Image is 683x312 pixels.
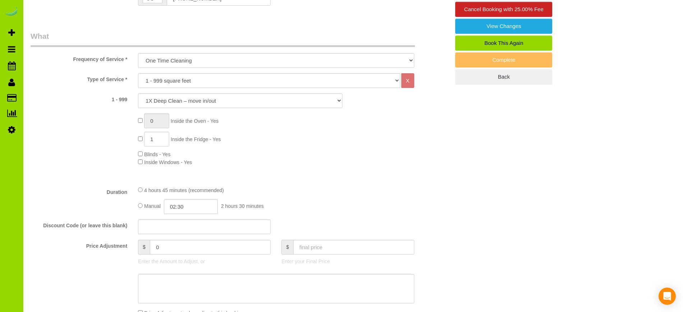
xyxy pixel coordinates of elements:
label: Price Adjustment [25,240,133,250]
span: Inside the Fridge - Yes [171,136,221,142]
span: $ [138,240,150,255]
p: Enter the Amount to Adjust, or [138,258,271,265]
span: Inside Windows - Yes [144,159,192,165]
label: Frequency of Service * [25,53,133,63]
legend: What [31,31,415,47]
p: Enter your Final Price [281,258,414,265]
label: 1 - 999 [25,93,133,103]
span: $ [281,240,293,255]
img: Automaid Logo [4,7,19,17]
label: Type of Service * [25,73,133,83]
a: Book This Again [455,36,552,51]
span: Manual [144,203,161,209]
span: 4 hours 45 minutes (recommended) [144,187,224,193]
a: Back [455,69,552,84]
div: Open Intercom Messenger [659,288,676,305]
span: Blinds - Yes [144,152,170,157]
span: Inside the Oven - Yes [171,118,218,124]
input: final price [293,240,414,255]
label: Discount Code (or leave this blank) [25,219,133,229]
span: 2 hours 30 minutes [221,203,264,209]
label: Duration [25,186,133,196]
a: View Changes [455,19,552,34]
a: Cancel Booking with 25.00% Fee [455,2,552,17]
span: Cancel Booking with 25.00% Fee [464,6,544,12]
